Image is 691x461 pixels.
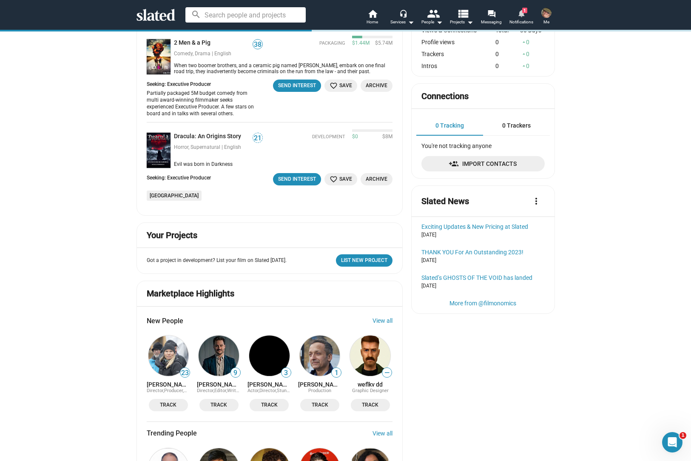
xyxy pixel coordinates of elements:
[277,388,315,393] span: Stunt Coordinator,
[147,39,171,74] img: 2 Men & a Pig
[372,40,392,47] span: $5.74M
[421,156,544,171] a: Import Contacts
[421,63,495,69] div: Intros
[298,381,342,388] a: [PERSON_NAME]
[149,399,188,411] button: Track
[259,388,277,393] span: Director,
[324,80,357,92] button: Save
[487,9,495,17] mat-icon: forum
[255,401,284,410] span: Track
[495,39,520,46] div: 0
[185,7,306,23] input: Search people and projects
[421,142,492,149] span: You're not tracking anyone
[373,317,392,324] a: View all
[456,7,469,20] mat-icon: view_list
[147,191,202,201] li: [GEOGRAPHIC_DATA]
[300,399,339,411] button: Track
[351,399,390,411] button: Track
[481,17,502,27] span: Messaging
[184,388,197,393] span: Writer
[147,316,183,325] span: New People
[330,81,352,90] span: Save
[421,232,544,239] div: [DATE]
[174,39,214,47] a: 2 Men & a Pig
[312,134,345,140] span: Development
[427,7,439,20] mat-icon: people
[361,173,392,185] button: Archive
[399,9,407,17] mat-icon: headset_mic
[273,173,321,185] button: Send Interest
[319,40,345,47] span: Packaging
[366,81,387,90] span: Archive
[428,156,537,171] span: Import Contacts
[282,369,291,377] span: 3
[300,336,340,376] img: Harry Haroon
[366,175,387,184] span: Archive
[421,91,469,102] mat-card-title: Connections
[147,81,265,88] div: Seeking: Executive Producer
[250,399,289,411] button: Track
[495,51,520,57] div: 0
[421,51,495,57] div: Trackers
[406,17,416,27] mat-icon: arrow_drop_down
[214,388,227,393] span: Editor,
[180,369,190,377] span: 23
[174,133,245,141] a: Dracula: An Origins Story
[421,283,544,290] div: [DATE]
[356,401,385,410] span: Track
[174,51,263,57] div: Comedy, Drama | English
[509,17,533,27] span: Notifications
[147,133,171,168] img: Dracula: An Origins Story
[164,388,187,393] span: Producer,
[450,17,473,27] span: Projects
[147,230,197,241] mat-card-title: Your Projects
[543,17,549,27] span: Me
[417,9,447,27] button: People
[199,399,239,411] button: Track
[231,369,240,377] span: 9
[536,6,557,28] button: Tiffany JelkeMe
[662,432,682,452] iframe: Intercom live chat
[367,9,378,19] mat-icon: home
[477,9,506,27] a: Messaging
[174,144,263,151] div: Horror, Supernatural | English
[517,9,525,17] mat-icon: notifications
[147,257,287,264] p: Got a project in development? List your film on Slated [DATE].
[521,39,527,45] mat-icon: arrow_drop_up
[421,39,495,46] div: Profile views
[382,369,392,377] span: —
[421,17,443,27] div: People
[358,9,387,27] a: Home
[199,336,239,376] img: Michael Christensen
[197,388,214,393] span: Director,
[205,401,233,410] span: Track
[361,80,392,92] button: Archive
[308,388,331,393] span: Production
[352,134,358,140] span: $0
[421,249,544,256] a: THANK YOU For An Outstanding 2023!
[522,8,527,13] span: 1
[332,369,341,377] span: 1
[305,401,334,410] span: Track
[197,381,241,388] a: [PERSON_NAME]
[247,388,259,393] span: Actor,
[147,381,191,388] a: [PERSON_NAME]
[330,175,338,183] mat-icon: favorite_border
[421,196,469,207] mat-card-title: Slated News
[336,254,392,267] a: List New Project
[541,8,552,18] img: Tiffany Jelke
[247,381,291,388] a: [PERSON_NAME]
[147,429,197,438] span: Trending People
[278,81,316,90] div: Send Interest
[147,175,211,182] div: Seeking: Executive Producer
[341,256,387,265] span: List New Project
[273,80,321,92] button: Send Interest
[465,17,475,27] mat-icon: arrow_drop_down
[171,63,393,74] div: When two boomer brothers, and a ceramic pig named Charlie, embark on one final road trip, they in...
[495,63,520,69] div: 0
[324,173,357,185] button: Save
[348,381,392,388] a: weflkv dd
